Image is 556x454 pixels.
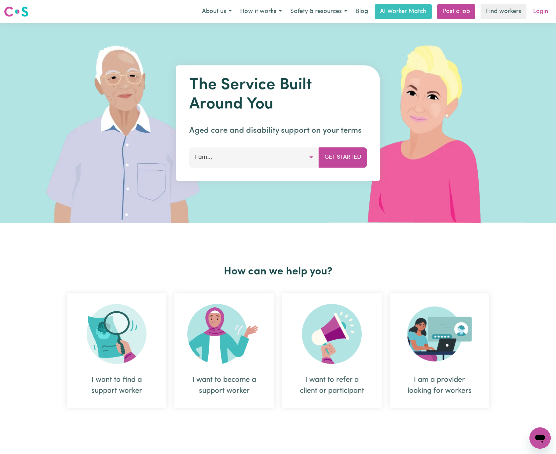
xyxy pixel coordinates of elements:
div: I want to find a support worker [67,293,166,408]
div: I am a provider looking for workers [406,375,473,396]
button: I am... [189,147,319,167]
a: Careseekers logo [4,4,29,19]
a: AI Worker Match [375,4,432,19]
a: Login [529,4,552,19]
div: I want to become a support worker [174,293,274,408]
p: Aged care and disability support on your terms [189,125,367,137]
img: Provider [407,304,472,364]
iframe: Button to launch messaging window [529,427,551,449]
div: I want to find a support worker [83,375,150,396]
img: Refer [302,304,362,364]
div: I want to refer a client or participant [298,375,366,396]
h2: How can we help you? [63,265,493,278]
button: How it works [236,5,286,19]
button: Get Started [319,147,367,167]
div: I want to become a support worker [190,375,258,396]
a: Find workers [481,4,526,19]
img: Search [87,304,146,364]
button: Safety & resources [286,5,351,19]
img: Careseekers logo [4,6,29,18]
div: I want to refer a client or participant [282,293,382,408]
a: Blog [351,4,372,19]
h1: The Service Built Around You [189,76,367,114]
a: Post a job [437,4,475,19]
img: Become Worker [187,304,261,364]
div: I am a provider looking for workers [390,293,489,408]
button: About us [198,5,236,19]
